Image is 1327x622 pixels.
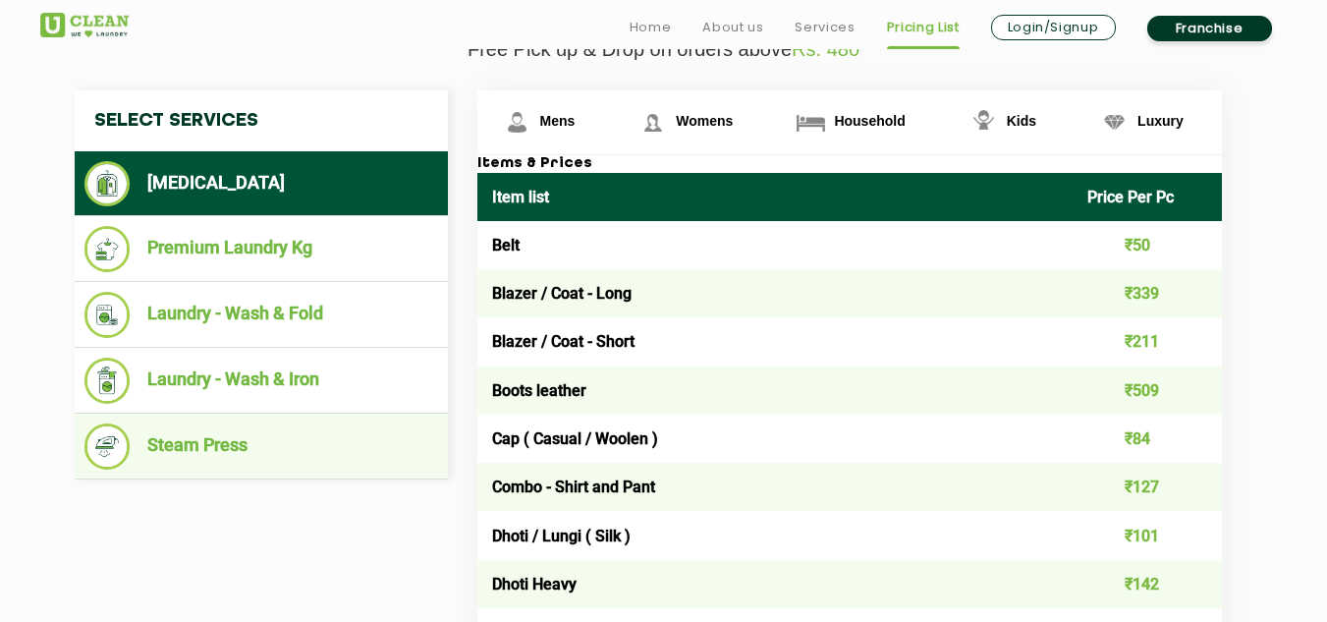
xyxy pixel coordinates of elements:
[477,367,1074,415] td: Boots leather
[1097,105,1132,140] img: Luxury
[1073,269,1222,317] td: ₹339
[477,317,1074,366] td: Blazer / Coat - Short
[84,292,438,338] li: Laundry - Wash & Fold
[84,292,131,338] img: Laundry - Wash & Fold
[1137,113,1184,129] span: Luxury
[792,38,859,60] span: Rs. 480
[477,269,1074,317] td: Blazer / Coat - Long
[1073,415,1222,463] td: ₹84
[84,226,131,272] img: Premium Laundry Kg
[1073,560,1222,608] td: ₹142
[1073,511,1222,559] td: ₹101
[84,424,131,470] img: Steam Press
[834,113,905,129] span: Household
[477,560,1074,608] td: Dhoti Heavy
[477,463,1074,511] td: Combo - Shirt and Pant
[84,226,438,272] li: Premium Laundry Kg
[40,13,129,37] img: UClean Laundry and Dry Cleaning
[477,221,1074,269] td: Belt
[500,105,534,140] img: Mens
[75,90,448,151] h4: Select Services
[84,161,438,206] li: [MEDICAL_DATA]
[1073,221,1222,269] td: ₹50
[991,15,1116,40] a: Login/Signup
[795,16,855,39] a: Services
[477,415,1074,463] td: Cap ( Casual / Woolen )
[84,161,131,206] img: Dry Cleaning
[1073,317,1222,366] td: ₹211
[477,155,1222,173] h3: Items & Prices
[1073,463,1222,511] td: ₹127
[84,424,438,470] li: Steam Press
[630,16,672,39] a: Home
[702,16,763,39] a: About us
[967,105,1001,140] img: Kids
[636,105,670,140] img: Womens
[676,113,733,129] span: Womens
[40,38,1288,61] p: Free Pick up & Drop on orders above
[84,358,131,404] img: Laundry - Wash & Iron
[477,511,1074,559] td: Dhoti / Lungi ( Silk )
[1147,16,1272,41] a: Franchise
[794,105,828,140] img: Household
[477,173,1074,221] th: Item list
[1073,173,1222,221] th: Price Per Pc
[540,113,576,129] span: Mens
[887,16,960,39] a: Pricing List
[84,358,438,404] li: Laundry - Wash & Iron
[1007,113,1036,129] span: Kids
[1073,367,1222,415] td: ₹509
